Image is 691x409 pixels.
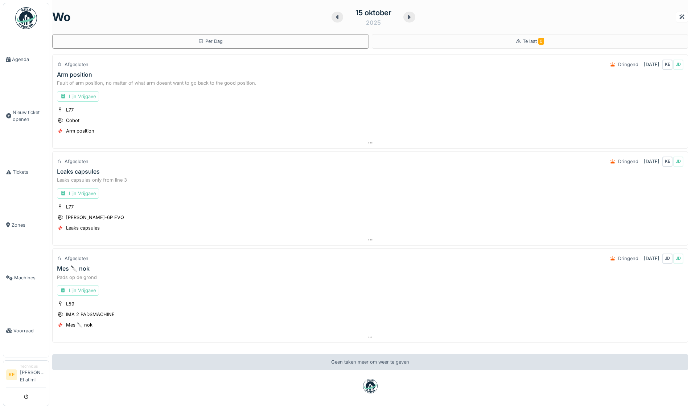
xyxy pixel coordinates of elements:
[618,61,638,68] div: Dringend
[355,7,391,18] div: 15 oktober
[366,18,381,27] div: 2025
[6,369,17,380] li: KE
[66,203,74,210] div: L77
[57,274,683,281] div: Pads op de grond
[13,327,46,334] span: Voorraad
[662,60,673,70] div: KE
[15,7,37,29] img: Badge_color-CXgf-gQk.svg
[66,300,74,307] div: L59
[57,71,92,78] div: Arm position
[66,214,124,221] div: [PERSON_NAME]-6P EVO
[3,33,49,86] a: Agenda
[66,127,94,134] div: Arm position
[198,38,223,45] div: Per Dag
[523,39,544,44] span: Te laat
[52,10,71,24] h1: wo
[538,38,544,45] span: 0
[57,91,99,102] div: Lijn Vrijgave
[644,255,659,262] div: [DATE]
[65,61,89,68] div: Afgesloten
[662,157,673,167] div: KE
[65,158,89,165] div: Afgesloten
[65,255,89,262] div: Afgesloten
[363,379,378,393] img: badge-BVDL4wpA.svg
[13,109,46,123] span: Nieuw ticket openen
[57,188,99,199] div: Lijn Vrijgave
[13,169,46,175] span: Tickets
[3,199,49,251] a: Zones
[618,255,638,262] div: Dringend
[673,157,683,167] div: JD
[3,251,49,304] a: Machines
[3,304,49,357] a: Voorraad
[66,117,79,124] div: Cobot
[6,364,46,388] a: KE Technicus[PERSON_NAME] El atimi
[57,285,99,296] div: Lijn Vrijgave
[12,56,46,63] span: Agenda
[66,106,74,113] div: L77
[644,158,659,165] div: [DATE]
[66,311,115,318] div: IMA 2 PADSMACHINE
[662,254,673,264] div: JD
[57,80,683,86] div: Fault of arm position, no matter of what arm doesnt want to go back to the good position.
[20,364,46,386] li: [PERSON_NAME] El atimi
[618,158,638,165] div: Dringend
[57,168,100,175] div: Leaks capsules
[66,321,92,328] div: Mes 🔪 nok
[644,61,659,68] div: [DATE]
[20,364,46,369] div: Technicus
[14,274,46,281] span: Machines
[3,86,49,146] a: Nieuw ticket openen
[57,177,683,183] div: Leaks capsules only from line 3
[66,224,100,231] div: Leaks capsules
[673,60,683,70] div: JD
[52,354,688,370] div: Geen taken meer om weer te geven
[3,146,49,198] a: Tickets
[12,222,46,228] span: Zones
[673,254,683,264] div: JD
[57,265,90,272] div: Mes 🔪 nok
